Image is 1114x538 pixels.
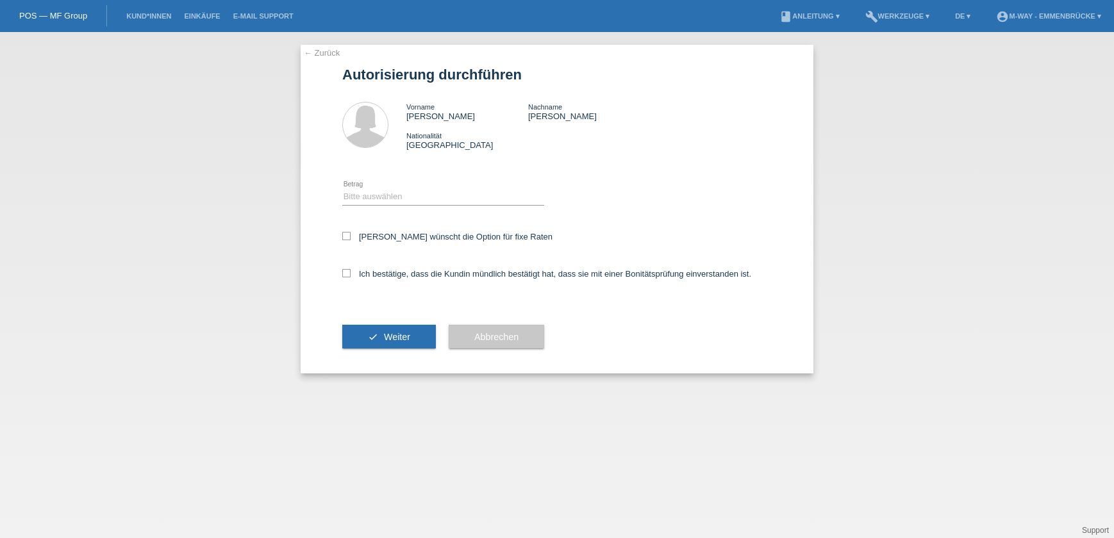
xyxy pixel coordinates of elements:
a: E-Mail Support [227,12,300,20]
span: Nationalität [406,132,442,140]
span: Abbrechen [474,332,519,342]
i: check [368,332,378,342]
i: build [865,10,878,23]
i: book [779,10,792,23]
a: Einkäufe [178,12,226,20]
div: [PERSON_NAME] [406,102,528,121]
a: ← Zurück [304,48,340,58]
span: Weiter [384,332,410,342]
a: Support [1082,526,1109,535]
div: [PERSON_NAME] [528,102,650,121]
label: [PERSON_NAME] wünscht die Option für fixe Raten [342,232,553,241]
a: Kund*innen [120,12,178,20]
a: bookAnleitung ▾ [773,12,845,20]
div: [GEOGRAPHIC_DATA] [406,131,528,150]
button: Abbrechen [449,325,544,349]
a: account_circlem-way - Emmenbrücke ▾ [990,12,1108,20]
span: Nachname [528,103,562,111]
a: buildWerkzeuge ▾ [859,12,936,20]
a: DE ▾ [949,12,977,20]
h1: Autorisierung durchführen [342,67,772,83]
a: POS — MF Group [19,11,87,20]
i: account_circle [996,10,1009,23]
span: Vorname [406,103,435,111]
button: check Weiter [342,325,436,349]
label: Ich bestätige, dass die Kundin mündlich bestätigt hat, dass sie mit einer Bonitätsprüfung einvers... [342,269,751,279]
